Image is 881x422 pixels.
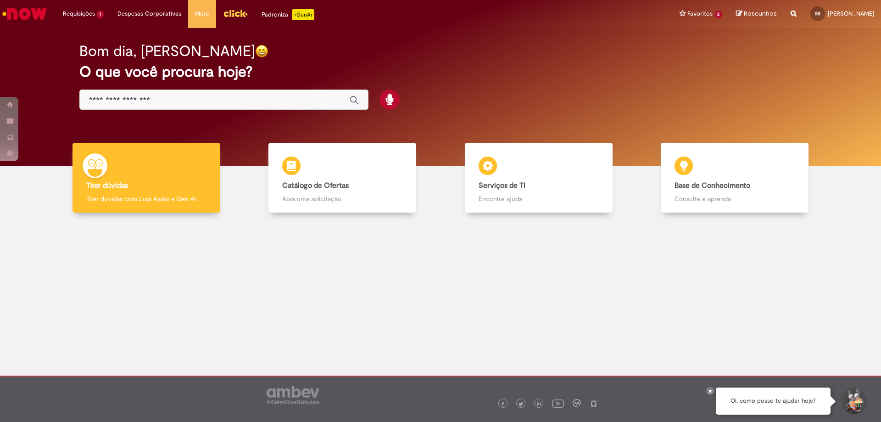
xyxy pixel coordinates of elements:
img: logo_footer_linkedin.png [537,401,541,407]
img: happy-face.png [255,45,268,58]
div: Oi, como posso te ajudar hoje? [716,388,831,415]
img: logo_footer_twitter.png [519,402,523,406]
span: SS [815,11,820,17]
h2: O que você procura hoje? [79,64,802,80]
img: logo_footer_youtube.png [552,397,564,409]
b: Base de Conhecimento [675,181,750,190]
a: Serviços de TI Encontre ajuda [440,143,637,213]
img: logo_footer_ambev_rotulo_gray.png [267,386,319,404]
b: Catálogo de Ofertas [282,181,349,190]
span: 2 [714,11,722,18]
p: Abra uma solicitação [282,194,402,203]
p: Tirar dúvidas com Lupi Assist e Gen Ai [86,194,206,203]
img: logo_footer_naosei.png [590,399,598,407]
p: Encontre ajuda [479,194,599,203]
a: Rascunhos [736,10,777,18]
a: Catálogo de Ofertas Abra uma solicitação [245,143,441,213]
p: Consulte e aprenda [675,194,795,203]
a: Tirar dúvidas Tirar dúvidas com Lupi Assist e Gen Ai [48,143,245,213]
div: Padroniza [262,9,314,20]
button: Iniciar Conversa de Suporte [840,388,867,415]
span: Favoritos [687,9,713,18]
span: [PERSON_NAME] [828,10,874,17]
a: Base de Conhecimento Consulte e aprenda [637,143,833,213]
p: +GenAi [292,9,314,20]
img: logo_footer_workplace.png [573,399,581,407]
b: Serviços de TI [479,181,525,190]
span: Despesas Corporativas [117,9,181,18]
span: Requisições [63,9,95,18]
img: click_logo_yellow_360x200.png [223,6,248,20]
b: Tirar dúvidas [86,181,128,190]
span: Rascunhos [744,9,777,18]
span: 1 [97,11,104,18]
span: More [195,9,209,18]
h2: Bom dia, [PERSON_NAME] [79,43,255,59]
img: logo_footer_facebook.png [501,402,505,406]
img: ServiceNow [1,5,48,23]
